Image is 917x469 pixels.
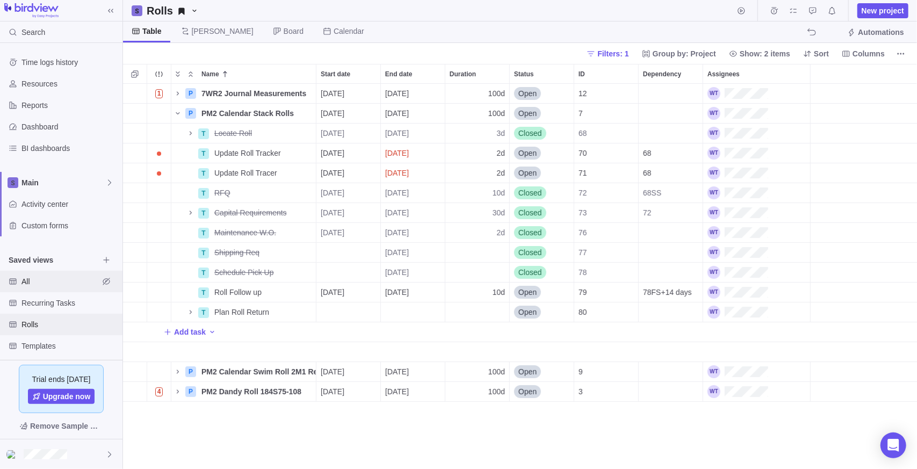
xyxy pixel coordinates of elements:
div: Duration [445,183,510,203]
span: Collapse [184,67,197,82]
div: T [198,208,209,219]
div: Update Roll Tracer [210,163,316,183]
div: Name [171,124,316,143]
div: Trouble indication [147,243,171,263]
div: Open [510,104,574,123]
span: [DATE] [385,148,409,158]
div: Closed [510,183,574,203]
div: Status [510,243,574,263]
div: Assignees [703,163,811,183]
span: The action will be undone: editing the dependency [804,25,819,40]
div: End date [381,302,445,322]
span: Templates [21,341,118,351]
div: Trouble indication [147,223,171,243]
div: Status [510,124,574,143]
div: Wyatt Trostle [707,206,720,219]
div: Closed [510,223,574,242]
div: Wyatt Trostle [707,127,720,140]
div: Name [171,84,316,104]
div: End date [381,382,445,402]
div: Name [171,382,316,402]
div: Trouble indication [147,203,171,223]
div: Duration [445,362,510,382]
div: Status [510,143,574,163]
span: Table [142,26,162,37]
div: Trouble indication [147,302,171,322]
div: Duration [445,203,510,223]
div: Dependency [639,263,703,283]
span: Filters: 1 [597,48,629,59]
div: Maintenance W.O. [210,223,316,242]
div: Status [510,163,574,183]
span: [PERSON_NAME] [192,26,254,37]
span: More actions [893,46,908,61]
div: Status [510,382,574,402]
span: 72 [579,187,587,198]
span: 3d [496,128,505,139]
div: Start date [316,84,381,104]
span: Resources [21,78,118,89]
div: 71 [574,163,638,183]
div: End date [381,104,445,124]
div: Start date [316,382,381,402]
div: ID [574,143,639,163]
span: 2d [496,168,505,178]
div: Dependency [639,124,703,143]
div: Name [171,302,316,322]
div: Duration [445,243,510,263]
div: End date [381,84,445,104]
div: Start date [316,163,381,183]
div: Dependency [639,183,703,203]
div: Start date [316,223,381,243]
div: Assignees [703,243,811,263]
div: Name [171,243,316,263]
div: Status [510,84,574,104]
div: Dependency [639,223,703,243]
span: Open [518,108,537,119]
div: 12 [574,84,638,103]
div: Locate Roll [210,124,316,143]
div: Dependency [639,84,703,104]
div: T [198,148,209,159]
span: Remove Sample Data [9,417,114,435]
span: Automations [843,25,908,40]
div: P [185,88,196,99]
span: Status [514,69,534,80]
span: Open [518,168,537,178]
span: Assignees [707,69,740,80]
div: highlight [381,143,445,163]
span: [DATE] [321,187,344,198]
div: T [198,128,209,139]
div: T [198,228,209,239]
div: ID [574,243,639,263]
div: Capital Requirements [210,203,316,222]
span: [DATE] [321,168,344,178]
div: ID [574,382,639,402]
span: Closed [518,128,542,139]
div: 7 [574,104,638,123]
div: Name [197,64,316,83]
span: Reports [21,100,118,111]
div: Duration [445,302,510,322]
div: Status [510,183,574,203]
span: Main [21,177,105,188]
div: Duration [445,382,510,402]
div: ID [574,203,639,223]
div: Assignees [703,302,811,322]
div: Status [510,302,574,322]
span: [DATE] [385,128,409,139]
span: Closed [518,187,542,198]
span: [DATE] [385,108,409,119]
div: P [185,366,196,377]
span: Approval requests [805,3,820,18]
div: Trouble indication [147,362,171,382]
span: 72 [643,207,652,218]
img: Show [6,450,19,459]
img: logo [4,3,59,18]
div: Assignees [703,143,811,163]
span: Closed [518,207,542,218]
span: [DATE] [385,168,409,178]
span: Update Roll Tracer [214,168,277,178]
span: [DATE] [321,108,344,119]
span: [DATE] [321,207,344,218]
